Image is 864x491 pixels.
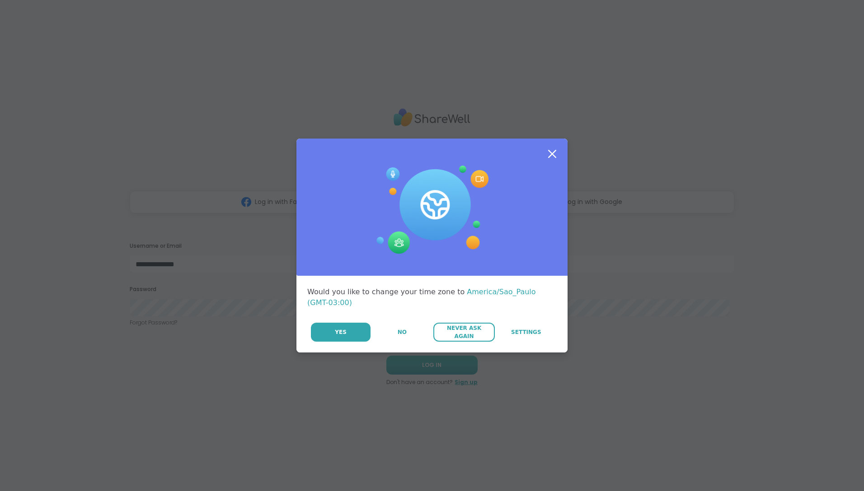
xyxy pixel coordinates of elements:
[307,287,536,307] span: America/Sao_Paulo (GMT-03:00)
[496,323,557,342] a: Settings
[511,328,541,336] span: Settings
[398,328,407,336] span: No
[438,324,490,340] span: Never Ask Again
[311,323,371,342] button: Yes
[376,166,488,254] img: Session Experience
[433,323,494,342] button: Never Ask Again
[335,328,347,336] span: Yes
[371,323,432,342] button: No
[307,287,557,308] div: Would you like to change your time zone to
